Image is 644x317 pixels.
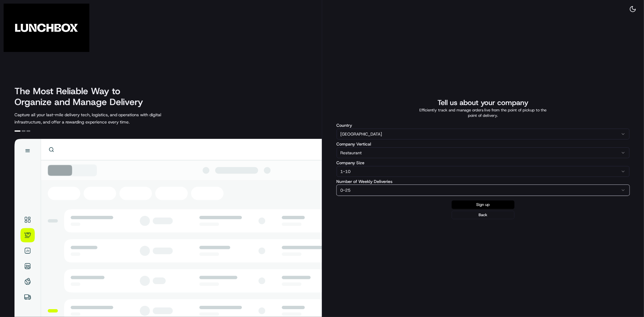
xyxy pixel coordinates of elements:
p: Efficiently track and manage orders live from the point of pickup to the point of delivery. [415,107,551,118]
label: Company Size [337,161,630,165]
label: Country [337,123,630,127]
button: Sign up [452,200,514,209]
h1: Tell us about your company [437,98,529,107]
button: Back [452,211,514,219]
h2: The Most Reliable Way to Organize and Manage Delivery [14,86,150,107]
img: Company Logo [4,4,89,52]
label: Company Vertical [337,142,630,146]
label: Number of Weekly Deliveries [337,179,630,184]
p: Capture all your last-mile delivery tech, logistics, and operations with digital infrastructure, ... [14,111,188,126]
